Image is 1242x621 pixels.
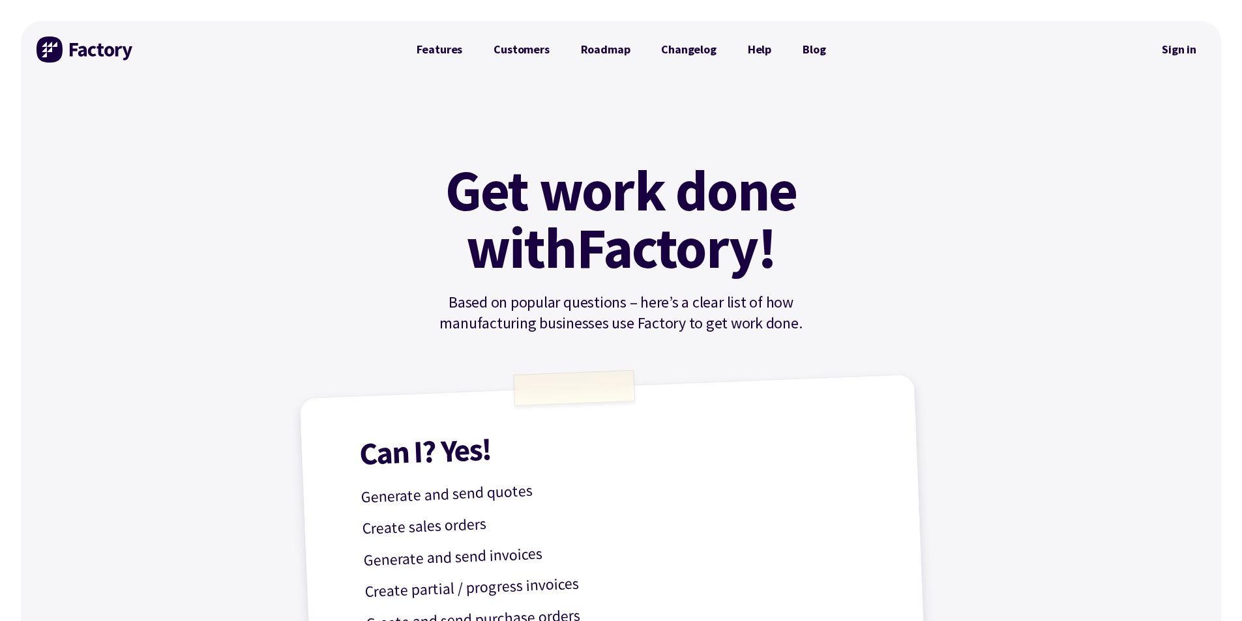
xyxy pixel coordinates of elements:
[565,36,646,63] a: Roadmap
[361,465,881,510] p: Generate and send quotes
[37,36,134,63] img: Factory
[362,496,883,542] p: Create sales orders
[576,219,776,276] mark: Factory!
[364,559,885,605] p: Create partial / progress invoices
[363,528,884,573] p: Generate and send invoices
[401,36,479,63] a: Features
[401,292,842,334] p: Based on popular questions – here’s a clear list of how manufacturing businesses use Factory to g...
[359,418,880,469] h1: Can I? Yes!
[787,36,841,63] a: Blog
[732,36,787,63] a: Help
[426,162,817,276] h1: Get work done with
[645,36,732,63] a: Changelog
[1153,35,1205,65] nav: Secondary Navigation
[478,36,565,63] a: Customers
[401,36,842,63] nav: Primary Navigation
[1153,35,1205,65] a: Sign in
